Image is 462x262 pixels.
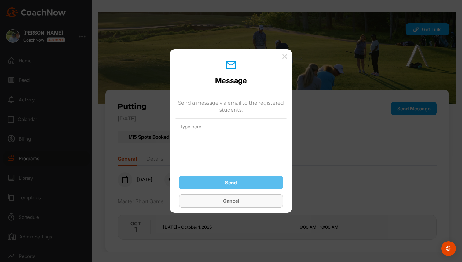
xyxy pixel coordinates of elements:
[225,179,237,186] span: Send
[215,76,247,85] p: Message
[170,100,292,113] p: Send a message via email to the registered students.
[223,198,239,204] span: Cancel
[179,194,283,208] button: Cancel
[282,54,287,59] img: envelope
[225,59,237,71] img: svg+xml;base64,PHN2ZyB3aWR0aD0iNDAiIGhlaWdodD0iNDAiIHZpZXdCb3g9IjAgMCA0MCA0MCIgZmlsbD0ibm9uZSIgeG...
[179,176,283,189] button: Send
[441,241,456,256] div: Open Intercom Messenger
